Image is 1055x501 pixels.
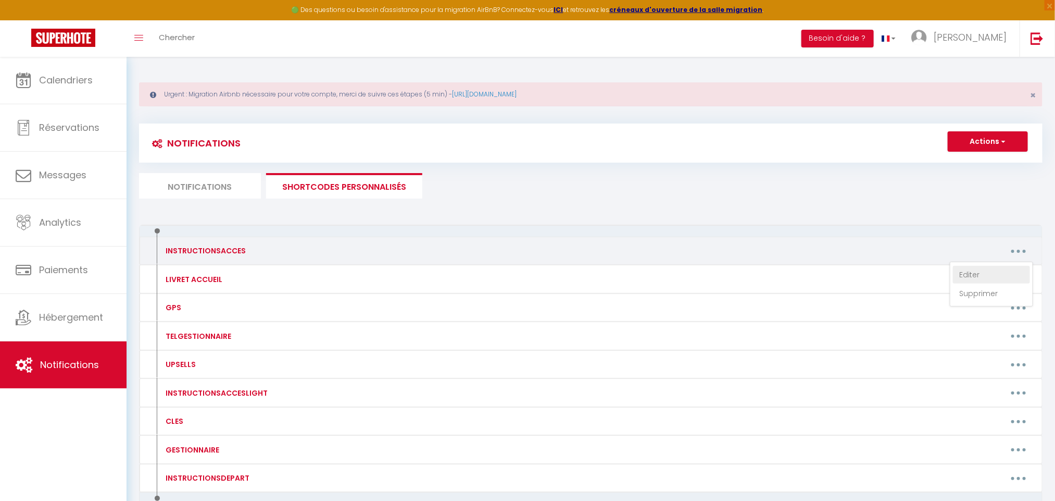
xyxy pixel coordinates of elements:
span: Paiements [39,263,88,276]
img: ... [911,30,927,45]
span: [PERSON_NAME] [934,31,1007,44]
div: CLES [163,416,183,427]
span: Réservations [39,121,99,134]
button: Ouvrir le widget de chat LiveChat [8,4,40,35]
div: Urgent : Migration Airbnb nécessaire pour votre compte, merci de suivre ces étapes (5 min) - [139,82,1043,106]
button: Besoin d'aide ? [801,30,874,47]
span: × [1030,89,1036,102]
img: Super Booking [31,29,95,47]
div: TELGESTIONNAIRE [163,331,231,342]
img: logout [1031,32,1044,45]
span: Chercher [159,32,195,43]
a: Supprimer [953,285,1030,302]
div: INSTRUCTIONSDEPART [163,472,249,484]
li: Notifications [139,173,261,199]
button: Close [1030,91,1036,100]
a: ... [PERSON_NAME] [903,20,1020,57]
div: UPSELLS [163,359,196,370]
a: [URL][DOMAIN_NAME] [452,90,517,99]
a: Editer [953,266,1030,284]
div: INSTRUCTIONSACCES [163,245,246,256]
li: SHORTCODES PERSONNALISÉS [266,173,422,199]
span: Analytics [39,216,81,229]
button: Actions [948,131,1028,152]
div: GESTIONNAIRE [163,444,219,456]
div: INSTRUCTIONSACCESLIGHT [163,387,268,399]
h3: Notifications [147,131,241,155]
a: créneaux d'ouverture de la salle migration [610,5,763,14]
a: ICI [554,5,563,14]
div: GPS [163,302,181,313]
iframe: Chat [1011,454,1047,493]
span: Messages [39,168,86,181]
span: Notifications [40,358,99,371]
a: Chercher [151,20,203,57]
span: Hébergement [39,311,103,324]
div: LIVRET ACCUEIL [163,274,222,285]
span: Calendriers [39,74,93,87]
